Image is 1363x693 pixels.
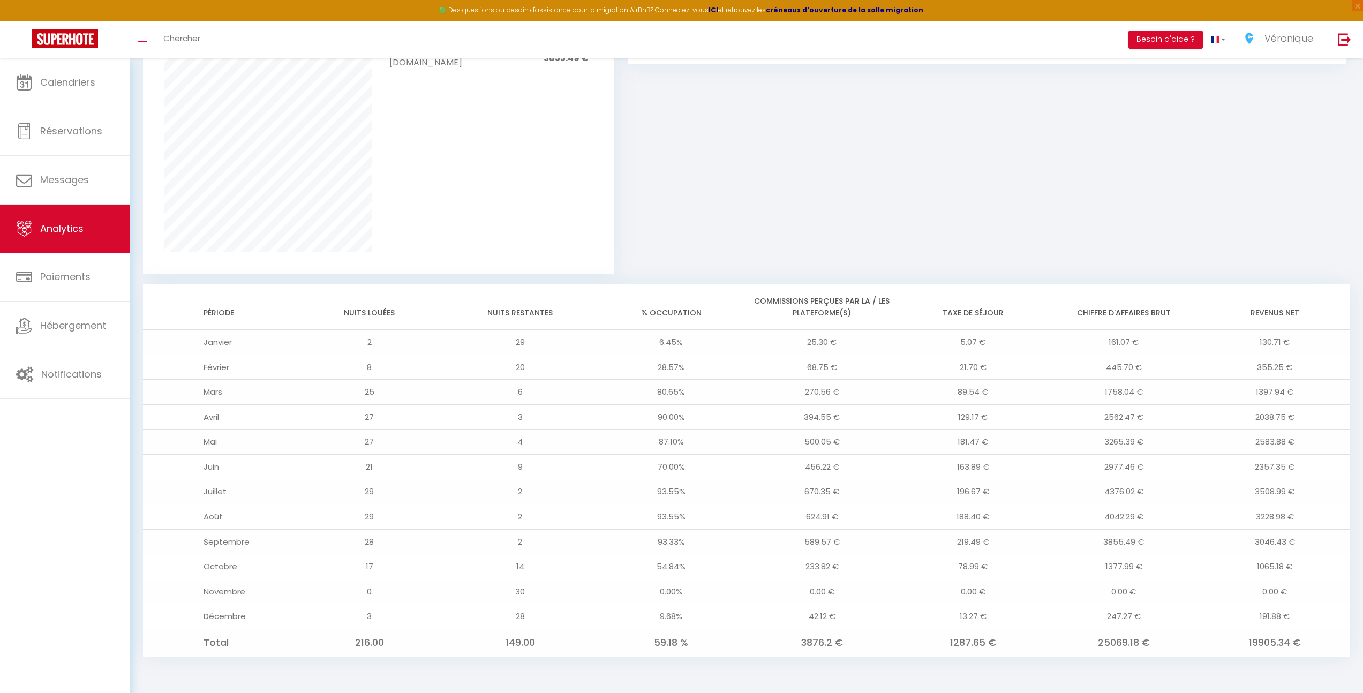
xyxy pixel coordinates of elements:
td: 14 [445,554,596,579]
td: 4376.02 € [1049,479,1200,504]
span: Calendriers [40,76,95,89]
td: Mai [143,430,294,455]
span: Analytics [40,222,84,235]
td: 3855.49 € [1049,529,1200,554]
td: 216.00 [294,629,445,656]
td: 21 [294,454,445,479]
td: 9 [445,454,596,479]
td: 80.65% [596,380,747,405]
td: 456.22 € [747,454,898,479]
td: 9.68% [596,604,747,629]
td: 2562.47 € [1049,404,1200,430]
td: 233.82 € [747,554,898,579]
th: Période [143,284,294,330]
img: ... [1241,31,1257,47]
td: 3 [445,404,596,430]
th: Chiffre d'affaires brut [1049,284,1200,330]
td: 3 [294,604,445,629]
td: 70.00% [596,454,747,479]
td: 394.55 € [747,404,898,430]
td: 181.47 € [898,430,1049,455]
td: Mars [143,380,294,405]
td: 2977.46 € [1049,454,1200,479]
td: 500.05 € [747,430,898,455]
td: 163.89 € [898,454,1049,479]
td: 247.27 € [1049,604,1200,629]
td: [DOMAIN_NAME] [389,45,462,72]
td: 1377.99 € [1049,554,1200,579]
img: Super Booking [32,29,98,48]
td: 2 [294,330,445,355]
td: 2357.35 € [1199,454,1350,479]
td: 89.54 € [898,380,1049,405]
td: 196.67 € [898,479,1049,504]
td: 191.88 € [1199,604,1350,629]
span: Hébergement [40,319,106,332]
span: Paiements [40,270,91,283]
td: 90.00% [596,404,747,430]
td: 0.00% [596,579,747,604]
td: 93.55% [596,479,747,504]
a: ICI [709,5,718,14]
td: 0.00 € [747,579,898,604]
td: 93.33% [596,529,747,554]
td: 3876.2 € [747,629,898,656]
td: 2583.88 € [1199,430,1350,455]
td: 1287.65 € [898,629,1049,656]
span: Notifications [41,367,102,381]
th: Nuits restantes [445,284,596,330]
td: Avril [143,404,294,430]
td: 68.75 € [747,355,898,380]
td: 27 [294,430,445,455]
td: 17 [294,554,445,579]
td: Octobre [143,554,294,579]
a: créneaux d'ouverture de la salle migration [766,5,923,14]
td: 6.45% [596,330,747,355]
td: Total [143,629,294,656]
img: logout [1338,33,1351,46]
td: 2 [445,529,596,554]
td: 28.57% [596,355,747,380]
td: 13.27 € [898,604,1049,629]
td: 5.07 € [898,330,1049,355]
td: 188.40 € [898,504,1049,529]
th: Taxe de séjour [898,284,1049,330]
td: 0.00 € [1199,579,1350,604]
td: Juillet [143,479,294,504]
td: 19905.34 € [1199,629,1350,656]
td: 3046.43 € [1199,529,1350,554]
th: Commissions perçues par la / les plateforme(s) [747,284,898,330]
td: 59.18 % [596,629,747,656]
td: 93.55% [596,504,747,529]
td: 161.07 € [1049,330,1200,355]
td: 0 [294,579,445,604]
td: 129.17 € [898,404,1049,430]
td: 25 [294,380,445,405]
td: Décembre [143,604,294,629]
td: 670.35 € [747,479,898,504]
td: 25.30 € [747,330,898,355]
td: 27 [294,404,445,430]
td: 20 [445,355,596,380]
span: Véronique [1264,32,1313,45]
td: 219.49 € [898,529,1049,554]
td: 0.00 € [1049,579,1200,604]
button: Besoin d'aide ? [1128,31,1203,49]
td: 4 [445,430,596,455]
td: 445.70 € [1049,355,1200,380]
td: 30 [445,579,596,604]
td: 8 [294,355,445,380]
td: Février [143,355,294,380]
td: 29 [294,479,445,504]
td: 624.91 € [747,504,898,529]
td: 130.71 € [1199,330,1350,355]
td: 21.70 € [898,355,1049,380]
td: 54.84% [596,554,747,579]
td: 149.00 [445,629,596,656]
td: Août [143,504,294,529]
td: 2 [445,479,596,504]
a: ... Véronique [1233,21,1327,58]
td: 270.56 € [747,380,898,405]
td: 1397.94 € [1199,380,1350,405]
